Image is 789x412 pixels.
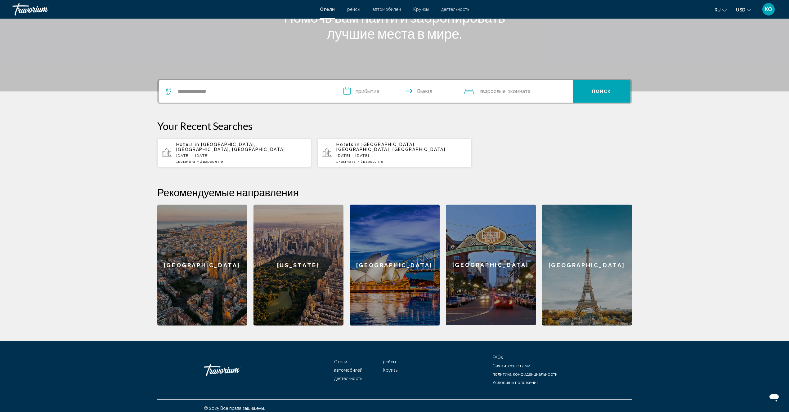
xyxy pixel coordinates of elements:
a: Условия и положения [492,380,539,385]
p: Your Recent Searches [157,120,632,132]
p: [DATE] - [DATE] [176,153,307,158]
span: 2 [479,87,506,96]
h2: Рекомендуемые направления [157,186,632,198]
button: Change currency [736,5,751,14]
a: [GEOGRAPHIC_DATA] [542,205,632,326]
div: Search widget [159,80,630,103]
a: политика конфиденциальности [492,372,558,377]
button: User Menu [760,3,777,16]
a: Отели [334,359,347,364]
button: Check in and out dates [337,80,458,103]
span: [GEOGRAPHIC_DATA], [GEOGRAPHIC_DATA], [GEOGRAPHIC_DATA] [176,142,285,152]
span: Комната [510,88,531,94]
span: Взрослые [363,159,383,164]
span: 2 [361,159,384,164]
span: 2 [200,159,223,164]
span: © 2025 Все права защищены. [204,406,265,411]
span: Hotels in [176,142,199,147]
a: Отели [320,7,335,12]
span: , 1 [506,87,531,96]
span: Комната [338,159,356,164]
a: автомобилей [334,368,362,373]
h1: Помочь вам найти и забронировать лучшие места в мире. [278,9,511,42]
a: рейсы [347,7,360,12]
a: автомобилей [373,7,401,12]
button: Hotels in [GEOGRAPHIC_DATA], [GEOGRAPHIC_DATA], [GEOGRAPHIC_DATA][DATE] - [DATE]1Комната2Взрослые [157,138,312,167]
a: [GEOGRAPHIC_DATA] [157,205,247,326]
a: [US_STATE] [253,205,343,326]
span: 1 [336,159,356,164]
a: деятельность [441,7,469,12]
p: [DATE] - [DATE] [336,153,467,158]
span: ru [715,7,721,12]
a: [GEOGRAPHIC_DATA] [446,205,536,326]
span: USD [736,7,745,12]
span: 1 [176,159,196,164]
a: Travorium [12,3,314,16]
a: [GEOGRAPHIC_DATA] [350,205,440,326]
span: Взрослые [203,159,223,164]
button: Travelers: 2 adults, 0 children [458,80,573,103]
a: Свяжитесь с нами [492,363,530,368]
button: Change language [715,5,727,14]
a: Круизы [413,7,429,12]
span: Hotels in [336,142,360,147]
a: Travorium [204,361,266,379]
a: рейсы [383,359,396,364]
span: [GEOGRAPHIC_DATA], [GEOGRAPHIC_DATA], [GEOGRAPHIC_DATA] [336,142,445,152]
div: [GEOGRAPHIC_DATA] [446,205,536,325]
button: Hotels in [GEOGRAPHIC_DATA], [GEOGRAPHIC_DATA], [GEOGRAPHIC_DATA][DATE] - [DATE]1Комната2Взрослые [317,138,472,167]
span: KO [765,6,772,12]
button: Поиск [573,80,630,103]
a: Круизы [383,368,398,373]
span: Поиск [592,89,612,94]
span: Комната [178,159,196,164]
a: FAQs [492,355,503,360]
iframe: Schaltfläche zum Öffnen des Messaging-Fensters [764,387,784,407]
span: Взрослые [482,88,506,94]
a: деятельность [334,376,362,381]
